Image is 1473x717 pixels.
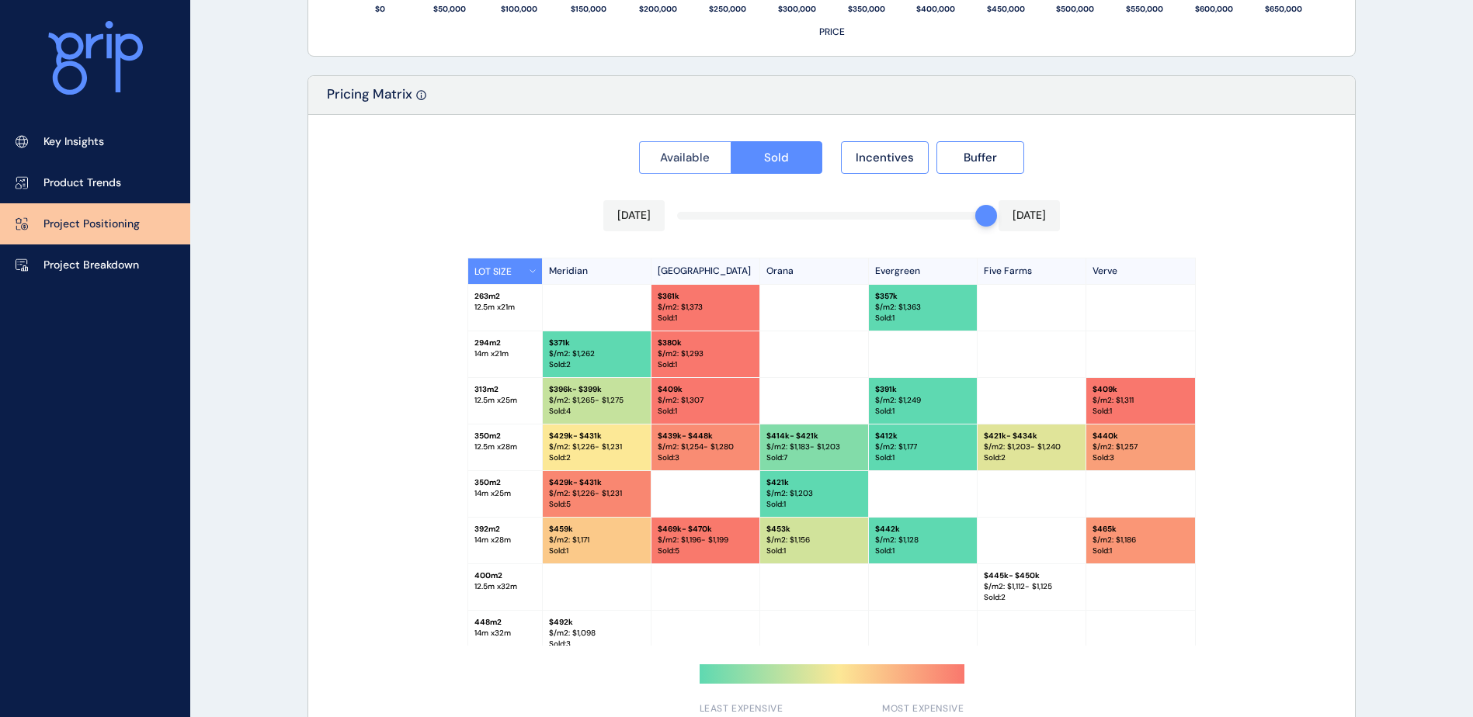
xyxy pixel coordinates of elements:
p: Sold : 1 [875,452,971,463]
text: PRICE [819,26,845,38]
p: 448 m2 [474,617,536,628]
p: $ 445k - $450k [984,570,1079,581]
p: Evergreen [869,258,978,284]
p: $/m2: $ 1,307 [658,395,753,406]
p: 12.5 m x 28 m [474,442,536,452]
p: $ 412k [875,431,971,442]
p: Sold : 1 [875,546,971,556]
p: $ 371k [549,338,644,348]
p: Sold : 2 [549,452,644,463]
p: $/m2: $ 1,186 [1093,535,1189,546]
p: Sold : 1 [766,499,862,510]
text: $450,000 [987,4,1025,14]
p: Sold : 1 [875,406,971,417]
p: Orana [760,258,869,284]
p: 12.5 m x 32 m [474,581,536,592]
text: $400,000 [916,4,955,14]
text: $100,000 [501,4,537,14]
span: LEAST EXPENSIVE [700,702,783,715]
p: 14 m x 25 m [474,488,536,499]
p: $/m2: $ 1,262 [549,348,644,359]
p: $ 459k [549,524,644,535]
p: $/m2: $ 1,203 [766,488,862,499]
span: Incentives [856,150,914,165]
p: $/m2: $ 1,196 - $1,199 [658,535,753,546]
p: $/m2: $ 1,156 [766,535,862,546]
p: 14 m x 21 m [474,348,536,359]
p: $/m2: $ 1,128 [875,535,971,546]
p: $/m2: $ 1,363 [875,302,971,313]
p: 12.5 m x 21 m [474,302,536,313]
p: Five Farms [978,258,1086,284]
p: $ 465k [1093,524,1189,535]
p: [GEOGRAPHIC_DATA] [651,258,760,284]
p: $ 380k [658,338,753,348]
p: $ 409k [658,384,753,395]
p: $ 391k [875,384,971,395]
p: Sold : 1 [875,313,971,324]
p: $/m2: $ 1,254 - $1,280 [658,442,753,452]
p: Sold : 3 [658,452,753,463]
p: Key Insights [43,134,104,150]
p: $/m2: $ 1,257 [1093,442,1189,452]
p: $/m2: $ 1,293 [658,348,753,359]
p: Project Breakdown [43,258,139,273]
p: $/m2: $ 1,226 - $1,231 [549,442,644,452]
p: $ 357k [875,291,971,302]
text: $350,000 [848,4,885,14]
p: Sold : 2 [984,592,1079,603]
p: $/m2: $ 1,311 [1093,395,1189,406]
p: $/m2: $ 1,098 [549,628,644,639]
p: Product Trends [43,175,121,191]
p: $ 409k [1093,384,1189,395]
text: $150,000 [571,4,606,14]
text: $200,000 [639,4,677,14]
p: Sold : 5 [549,499,644,510]
button: LOT SIZE [468,258,543,284]
p: $ 421k [766,477,862,488]
p: $ 439k - $448k [658,431,753,442]
span: MOST EXPENSIVE [882,702,964,715]
text: $650,000 [1265,4,1302,14]
p: $/m2: $ 1,183 - $1,203 [766,442,862,452]
p: [DATE] [617,208,651,223]
p: Sold : 1 [1093,546,1189,556]
p: Sold : 1 [549,546,644,556]
p: Sold : 1 [1093,406,1189,417]
p: $/m2: $ 1,203 - $1,240 [984,442,1079,452]
p: $/m2: $ 1,171 [549,535,644,546]
p: 400 m2 [474,570,536,581]
p: Sold : 2 [549,359,644,370]
span: Buffer [964,150,997,165]
p: $/m2: $ 1,112 - $1,125 [984,581,1079,592]
text: $0 [375,4,385,14]
p: $ 421k - $434k [984,431,1079,442]
p: Project Positioning [43,216,140,232]
p: Verve [1086,258,1195,284]
button: Sold [731,141,823,174]
text: $50,000 [433,4,466,14]
p: 313 m2 [474,384,536,395]
p: $ 414k - $421k [766,431,862,442]
text: $600,000 [1195,4,1233,14]
p: $ 453k [766,524,862,535]
text: $250,000 [709,4,746,14]
p: $/m2: $ 1,177 [875,442,971,452]
p: Meridian [543,258,651,284]
p: Sold : 1 [658,359,753,370]
p: $ 469k - $470k [658,524,753,535]
p: Sold : 4 [549,406,644,417]
p: Sold : 1 [658,406,753,417]
button: Available [639,141,731,174]
button: Buffer [936,141,1024,174]
p: $ 429k - $431k [549,477,644,488]
p: 350 m2 [474,431,536,442]
p: Sold : 5 [658,546,753,556]
span: Available [660,150,710,165]
p: Sold : 3 [549,639,644,649]
p: Sold : 7 [766,452,862,463]
text: $300,000 [778,4,816,14]
p: $ 396k - $399k [549,384,644,395]
p: 294 m2 [474,338,536,348]
p: 14 m x 32 m [474,628,536,639]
